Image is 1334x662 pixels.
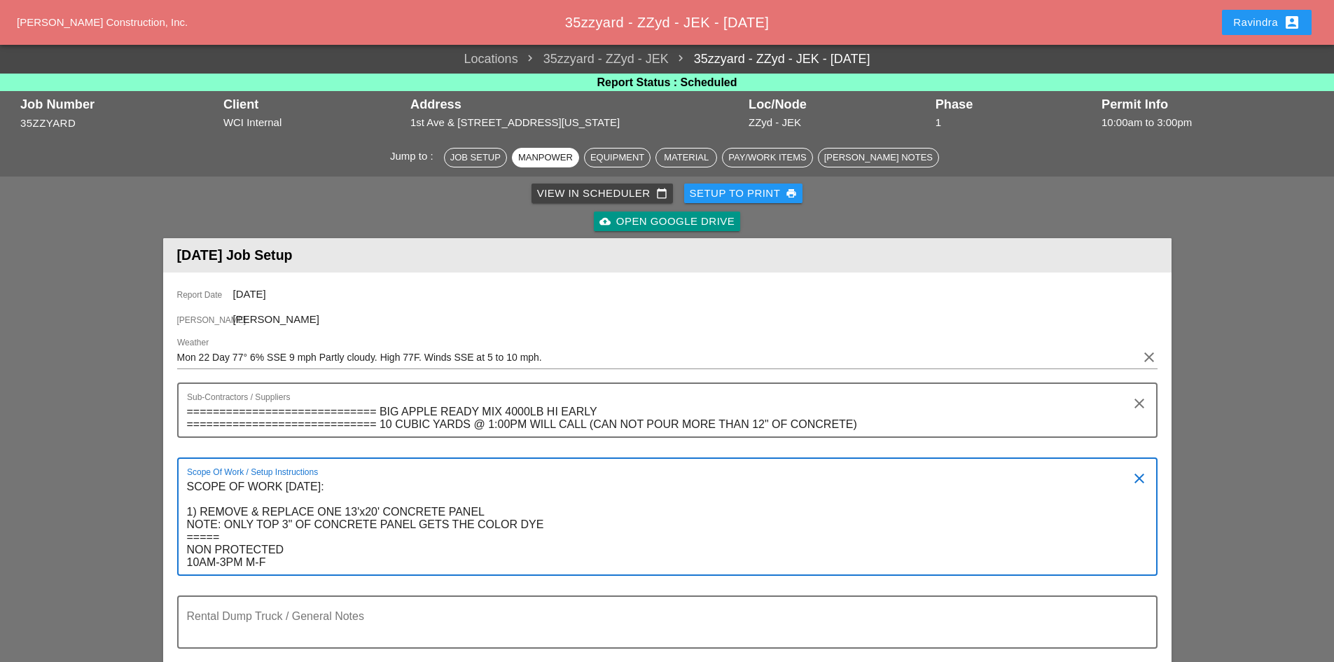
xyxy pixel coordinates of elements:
[722,148,812,167] button: Pay/Work Items
[1222,10,1312,35] button: Ravindra
[20,97,216,111] div: Job Number
[531,184,673,203] a: View in Scheduler
[537,186,667,202] div: View in Scheduler
[444,148,507,167] button: Job Setup
[410,97,742,111] div: Address
[655,148,717,167] button: Material
[669,50,870,69] a: 35zzyard - ZZyd - JEK - [DATE]
[177,346,1138,368] input: Weather
[464,50,518,69] a: Locations
[518,50,669,69] span: 35zzyard - ZZyd - JEK
[728,151,806,165] div: Pay/Work Items
[233,288,266,300] span: [DATE]
[594,212,740,231] a: Open Google Drive
[662,151,711,165] div: Material
[17,16,188,28] a: [PERSON_NAME] Construction, Inc.
[223,115,403,131] div: WCI Internal
[1131,395,1148,412] i: clear
[1141,349,1158,366] i: clear
[450,151,501,165] div: Job Setup
[518,151,573,165] div: Manpower
[656,188,667,199] i: calendar_today
[187,614,1137,647] textarea: Rental Dump Truck / General Notes
[749,97,929,111] div: Loc/Node
[512,148,579,167] button: Manpower
[1284,14,1300,31] i: account_box
[818,148,939,167] button: [PERSON_NAME] Notes
[824,151,933,165] div: [PERSON_NAME] Notes
[177,289,233,301] span: Report Date
[233,313,319,325] span: [PERSON_NAME]
[1131,470,1148,487] i: clear
[1233,14,1300,31] div: Ravindra
[786,188,797,199] i: print
[690,186,798,202] div: Setup to Print
[936,97,1095,111] div: Phase
[584,148,651,167] button: Equipment
[177,314,233,326] span: [PERSON_NAME]
[565,15,770,30] span: 35zzyard - ZZyd - JEK - [DATE]
[590,151,644,165] div: Equipment
[187,401,1137,436] textarea: Sub-Contractors / Suppliers
[223,97,403,111] div: Client
[20,116,76,132] button: 35zzyard
[599,214,735,230] div: Open Google Drive
[410,115,742,131] div: 1st Ave & [STREET_ADDRESS][US_STATE]
[1102,97,1314,111] div: Permit Info
[599,216,611,227] i: cloud_upload
[390,150,439,162] span: Jump to :
[163,238,1172,273] header: [DATE] Job Setup
[684,184,803,203] button: Setup to Print
[749,115,929,131] div: ZZyd - JEK
[936,115,1095,131] div: 1
[1102,115,1314,131] div: 10:00am to 3:00pm
[187,476,1137,574] textarea: Scope Of Work / Setup Instructions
